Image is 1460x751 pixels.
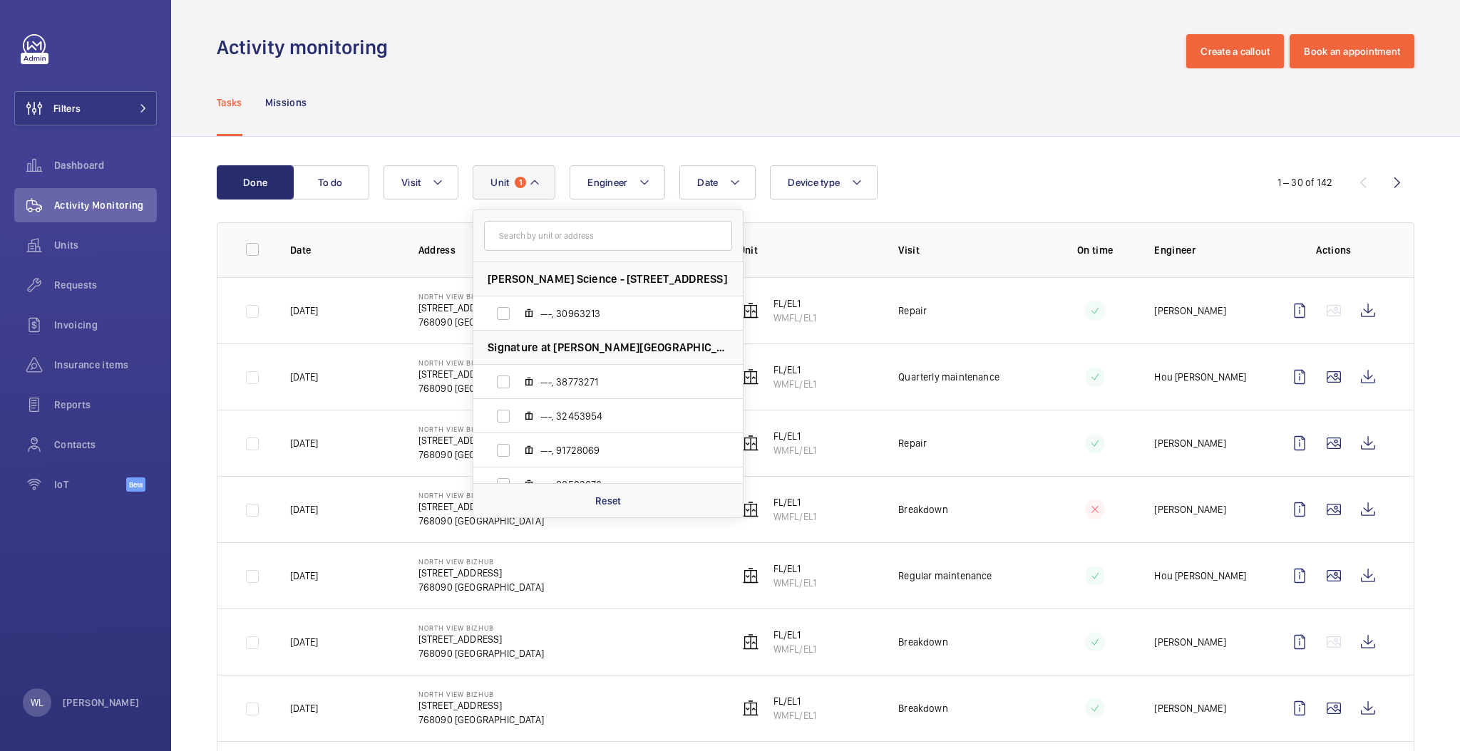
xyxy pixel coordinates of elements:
p: Unit [739,243,876,257]
p: [PERSON_NAME] [1154,502,1225,517]
span: Dashboard [54,158,157,172]
span: Signature at [PERSON_NAME][GEOGRAPHIC_DATA][STREET_ADDRESS][PERSON_NAME] [488,340,729,355]
p: 768090 [GEOGRAPHIC_DATA] [418,713,544,727]
img: elevator.svg [742,501,759,518]
p: 768090 [GEOGRAPHIC_DATA] [418,381,544,395]
p: [PERSON_NAME] [1154,635,1225,649]
img: elevator.svg [742,435,759,452]
p: [STREET_ADDRESS] [418,433,544,447]
p: [STREET_ADDRESS] [418,499,544,514]
p: Date [290,243,396,257]
p: Breakdown [898,635,948,649]
p: FL/EL1 [773,363,816,377]
p: [STREET_ADDRESS] [418,301,544,315]
p: [PERSON_NAME] [1154,701,1225,715]
p: Breakdown [898,701,948,715]
p: WL [31,695,43,710]
p: [DATE] [290,436,318,450]
span: Beta [126,477,145,492]
p: North View Bizhub [418,690,544,698]
p: WMFL/EL1 [773,642,816,656]
p: [STREET_ADDRESS] [418,566,544,580]
span: IoT [54,477,126,492]
button: Create a callout [1186,34,1284,68]
p: Repair [898,304,927,318]
p: WMFL/EL1 [773,576,816,590]
p: Quarterly maintenance [898,370,999,384]
button: Date [679,165,756,200]
span: 1 [515,177,526,188]
p: WMFL/EL1 [773,708,816,722]
p: [DATE] [290,502,318,517]
img: elevator.svg [742,567,759,584]
input: Search by unit or address [484,221,732,251]
button: Book an appointment [1290,34,1414,68]
p: Missions [265,95,307,110]
span: Unit [490,177,509,188]
p: WMFL/EL1 [773,443,816,457]
p: On time [1059,243,1132,257]
p: [DATE] [290,370,318,384]
p: 768090 [GEOGRAPHIC_DATA] [418,447,544,462]
button: Filters [14,91,157,125]
img: elevator.svg [742,368,759,385]
p: 768090 [GEOGRAPHIC_DATA] [418,646,544,661]
span: ---, 91728069 [540,443,706,457]
button: Done [217,165,294,200]
p: Address [418,243,716,257]
p: Tasks [217,95,242,110]
p: [STREET_ADDRESS] [418,698,544,713]
p: 768090 [GEOGRAPHIC_DATA] [418,315,544,329]
span: Requests [54,278,157,292]
p: 768090 [GEOGRAPHIC_DATA] [418,580,544,594]
button: Visit [384,165,458,200]
p: North View Bizhub [418,623,544,632]
span: Insurance items [54,358,157,372]
button: Unit1 [473,165,555,200]
p: WMFL/EL1 [773,509,816,524]
p: Reset [595,494,622,508]
p: 768090 [GEOGRAPHIC_DATA] [418,514,544,528]
img: elevator.svg [742,633,759,651]
p: [DATE] [290,304,318,318]
span: [PERSON_NAME] Science - [STREET_ADDRESS] [488,271,727,286]
h1: Activity monitoring [217,34,396,61]
p: [DATE] [290,701,318,715]
p: [PERSON_NAME] [1154,436,1225,450]
p: FL/EL1 [773,694,816,708]
p: Actions [1282,243,1385,257]
span: ---, 32453954 [540,409,706,423]
p: Hou [PERSON_NAME] [1154,569,1246,583]
p: North View Bizhub [418,292,544,301]
p: North View Bizhub [418,557,544,566]
p: FL/EL1 [773,495,816,509]
button: Device type [770,165,878,200]
div: 1 – 30 of 142 [1277,175,1332,190]
span: ---, 30963213 [540,306,706,321]
span: Units [54,238,157,252]
span: ---, 88503676 [540,477,706,492]
span: Date [697,177,718,188]
p: Visit [898,243,1036,257]
p: Engineer [1154,243,1260,257]
span: Engineer [587,177,627,188]
p: Repair [898,436,927,450]
p: [PERSON_NAME] [1154,304,1225,318]
p: [STREET_ADDRESS] [418,367,544,381]
button: Engineer [570,165,665,200]
span: Activity Monitoring [54,198,157,212]
span: Filters [53,101,81,115]
p: [STREET_ADDRESS] [418,632,544,646]
p: [DATE] [290,569,318,583]
span: Device type [788,177,840,188]
p: WMFL/EL1 [773,377,816,391]
span: Contacts [54,437,157,452]
span: ---, 38773271 [540,375,706,389]
span: Invoicing [54,318,157,332]
p: Hou [PERSON_NAME] [1154,370,1246,384]
p: FL/EL1 [773,296,816,311]
p: North View Bizhub [418,425,544,433]
button: To do [292,165,369,200]
p: North View Bizhub [418,358,544,367]
p: North View Bizhub [418,491,544,499]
